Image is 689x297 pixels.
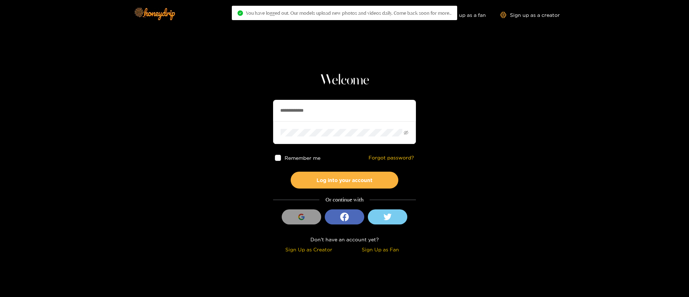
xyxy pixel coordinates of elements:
div: Or continue with [273,196,416,204]
div: Don't have an account yet? [273,235,416,243]
a: Forgot password? [369,155,414,161]
button: Log into your account [291,172,398,189]
a: Sign up as a creator [500,12,560,18]
span: check-circle [238,10,243,16]
h1: Welcome [273,72,416,89]
span: You have logged out. Our models upload new photos and videos daily. Come back soon for more.. [246,10,451,16]
span: eye-invisible [404,130,408,135]
a: Sign up as a fan [437,12,486,18]
div: Sign Up as Fan [346,245,414,254]
span: Remember me [285,155,320,161]
div: Sign Up as Creator [275,245,343,254]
